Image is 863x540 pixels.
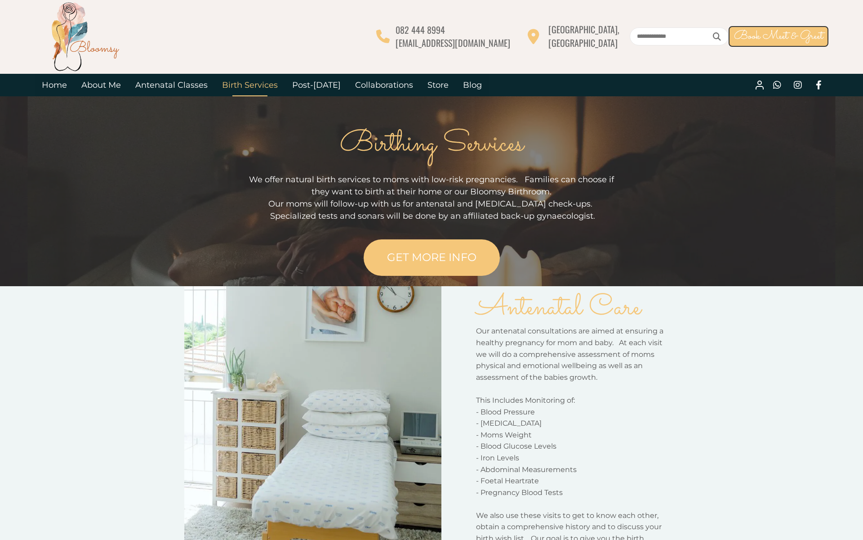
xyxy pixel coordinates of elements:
a: Collaborations [348,74,420,96]
a: Book Meet & Greet [729,26,828,47]
a: About Me [74,74,128,96]
span: Book Meet & Greet [734,27,823,45]
p: - Blood Pressure [476,406,668,418]
span: [EMAIL_ADDRESS][DOMAIN_NAME] [396,36,510,49]
p: Our antenatal consultations are aimed at ensuring a healthy pregnancy for mom and baby. At each v... [476,325,668,383]
span: We offer natural birth services to moms with low-risk pregnancies. Families can choose if they wa... [249,175,614,197]
p: This Includes Monitoring of: [476,395,668,406]
p: - [MEDICAL_DATA] [476,418,668,429]
p: - Moms Weight [476,429,668,441]
img: Bloomsy [49,0,121,72]
a: Store [420,74,456,96]
span: Birthing Services [340,123,524,166]
p: - Blood Glucose Levels [476,441,668,452]
span: Antenatal Care [476,287,641,330]
p: - Iron Levels [476,452,668,464]
span: 082 444 8994 [396,23,445,36]
a: Post-[DATE] [285,74,348,96]
span: [GEOGRAPHIC_DATA], [548,22,619,36]
a: Blog [456,74,489,96]
a: Antenatal Classes [128,74,215,96]
a: Home [35,74,74,96]
a: Birth Services [215,74,285,96]
p: - Abdominal Measurements [476,464,668,476]
span: [GEOGRAPHIC_DATA] [548,36,618,49]
p: - Pregnancy Blood Tests [476,487,668,499]
a: GET MORE INFO [364,239,500,276]
p: - Foetal Heartrate [476,475,668,487]
span: Our moms will follow-up with us for antenatal and [MEDICAL_DATA] check-ups. Specialized tests and... [268,199,595,221]
span: GET MORE INFO [387,251,476,264]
